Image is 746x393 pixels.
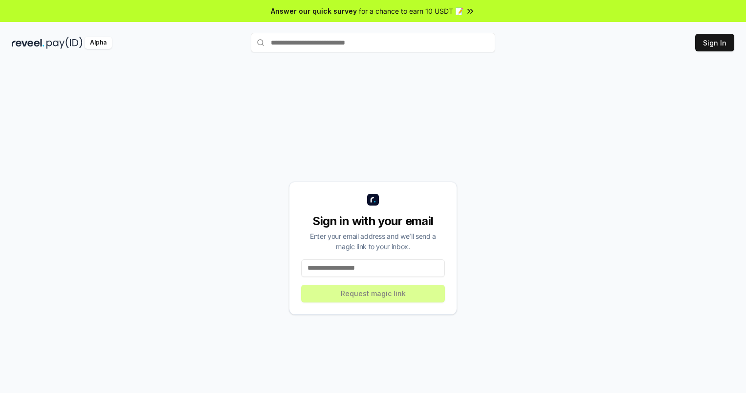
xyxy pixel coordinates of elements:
button: Sign In [695,34,734,51]
img: pay_id [46,37,83,49]
img: logo_small [367,194,379,206]
img: reveel_dark [12,37,44,49]
span: Answer our quick survey [271,6,357,16]
div: Sign in with your email [301,213,445,229]
div: Enter your email address and we’ll send a magic link to your inbox. [301,231,445,252]
span: for a chance to earn 10 USDT 📝 [359,6,463,16]
div: Alpha [85,37,112,49]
